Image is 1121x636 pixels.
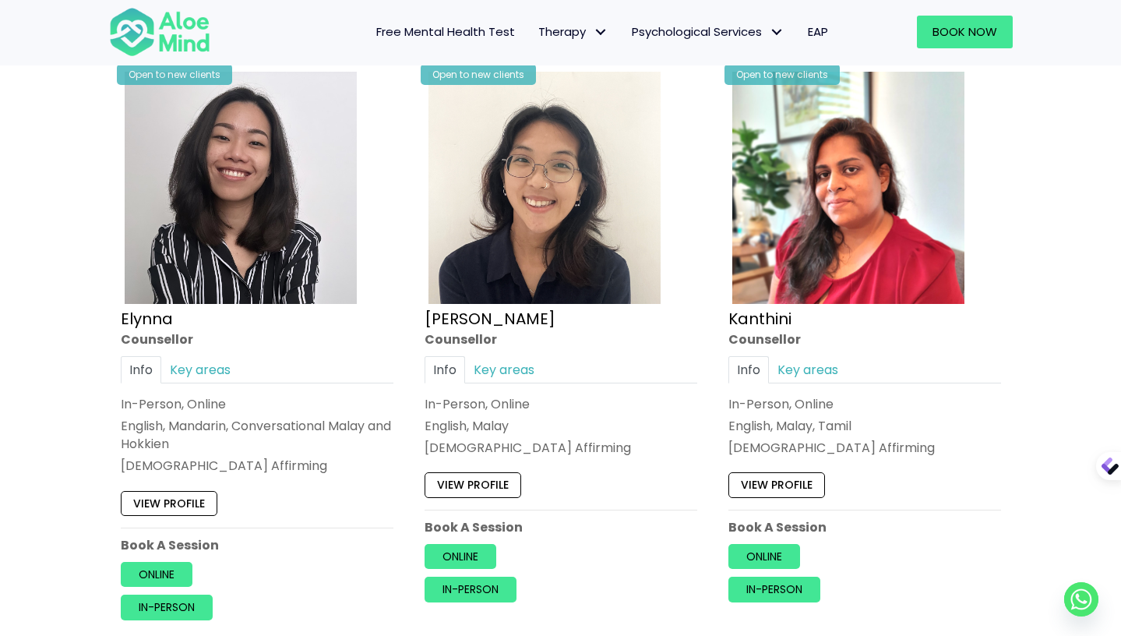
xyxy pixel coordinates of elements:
[425,578,516,602] a: In-person
[728,330,1001,348] div: Counsellor
[728,395,1001,413] div: In-Person, Online
[932,23,997,40] span: Book Now
[109,6,210,58] img: Aloe mind Logo
[728,578,820,602] a: In-person
[121,308,173,330] a: Elynna
[808,23,828,40] span: EAP
[121,595,213,620] a: In-person
[728,417,1001,435] p: English, Malay, Tamil
[769,356,847,383] a: Key areas
[724,64,840,85] div: Open to new clients
[590,21,612,44] span: Therapy: submenu
[425,518,697,536] p: Book A Session
[425,330,697,348] div: Counsellor
[428,72,661,304] img: Emelyne Counsellor
[425,356,465,383] a: Info
[121,536,393,554] p: Book A Session
[728,440,1001,458] div: [DEMOGRAPHIC_DATA] Affirming
[538,23,608,40] span: Therapy
[632,23,784,40] span: Psychological Services
[121,562,192,587] a: Online
[121,491,217,516] a: View profile
[465,356,543,383] a: Key areas
[620,16,796,48] a: Psychological ServicesPsychological Services: submenu
[421,64,536,85] div: Open to new clients
[425,440,697,458] div: [DEMOGRAPHIC_DATA] Affirming
[728,473,825,498] a: View profile
[917,16,1013,48] a: Book Now
[425,417,697,435] p: English, Malay
[365,16,527,48] a: Free Mental Health Test
[728,518,1001,536] p: Book A Session
[425,308,555,330] a: [PERSON_NAME]
[766,21,788,44] span: Psychological Services: submenu
[121,395,393,413] div: In-Person, Online
[732,72,964,304] img: Kanthini-profile
[1064,582,1098,617] a: Whatsapp
[728,308,791,330] a: Kanthini
[121,458,393,475] div: [DEMOGRAPHIC_DATA] Affirming
[121,356,161,383] a: Info
[117,64,232,85] div: Open to new clients
[425,395,697,413] div: In-Person, Online
[728,544,800,569] a: Online
[425,544,496,569] a: Online
[161,356,239,383] a: Key areas
[125,72,357,304] img: Elynna Counsellor
[121,330,393,348] div: Counsellor
[796,16,840,48] a: EAP
[425,473,521,498] a: View profile
[728,356,769,383] a: Info
[527,16,620,48] a: TherapyTherapy: submenu
[376,23,515,40] span: Free Mental Health Test
[121,417,393,453] p: English, Mandarin, Conversational Malay and Hokkien
[231,16,840,48] nav: Menu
